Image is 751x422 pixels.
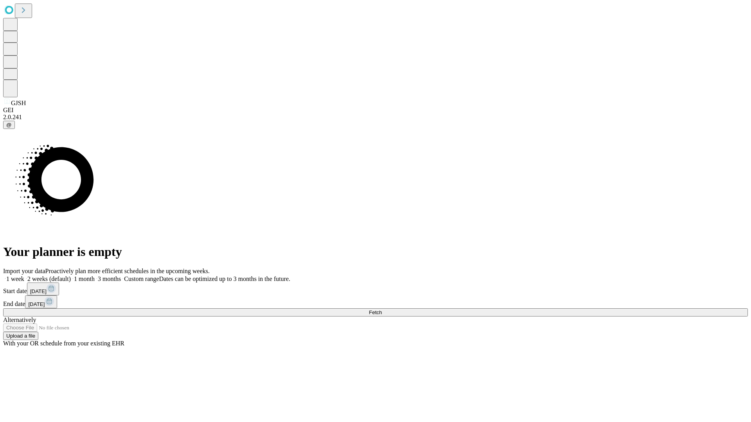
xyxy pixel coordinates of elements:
span: 2 weeks (default) [27,275,71,282]
span: Dates can be optimized up to 3 months in the future. [159,275,290,282]
span: @ [6,122,12,128]
span: 1 week [6,275,24,282]
span: [DATE] [30,288,47,294]
span: 3 months [98,275,121,282]
button: [DATE] [25,295,57,308]
button: Upload a file [3,332,38,340]
button: [DATE] [27,283,59,295]
span: Custom range [124,275,159,282]
span: With your OR schedule from your existing EHR [3,340,124,347]
span: Fetch [369,309,382,315]
div: End date [3,295,748,308]
span: [DATE] [28,301,45,307]
div: GEI [3,107,748,114]
h1: Your planner is empty [3,245,748,259]
span: Import your data [3,268,45,274]
span: Proactively plan more efficient schedules in the upcoming weeks. [45,268,210,274]
button: Fetch [3,308,748,316]
span: GJSH [11,100,26,106]
div: 2.0.241 [3,114,748,121]
div: Start date [3,283,748,295]
span: Alternatively [3,316,36,323]
button: @ [3,121,15,129]
span: 1 month [74,275,95,282]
